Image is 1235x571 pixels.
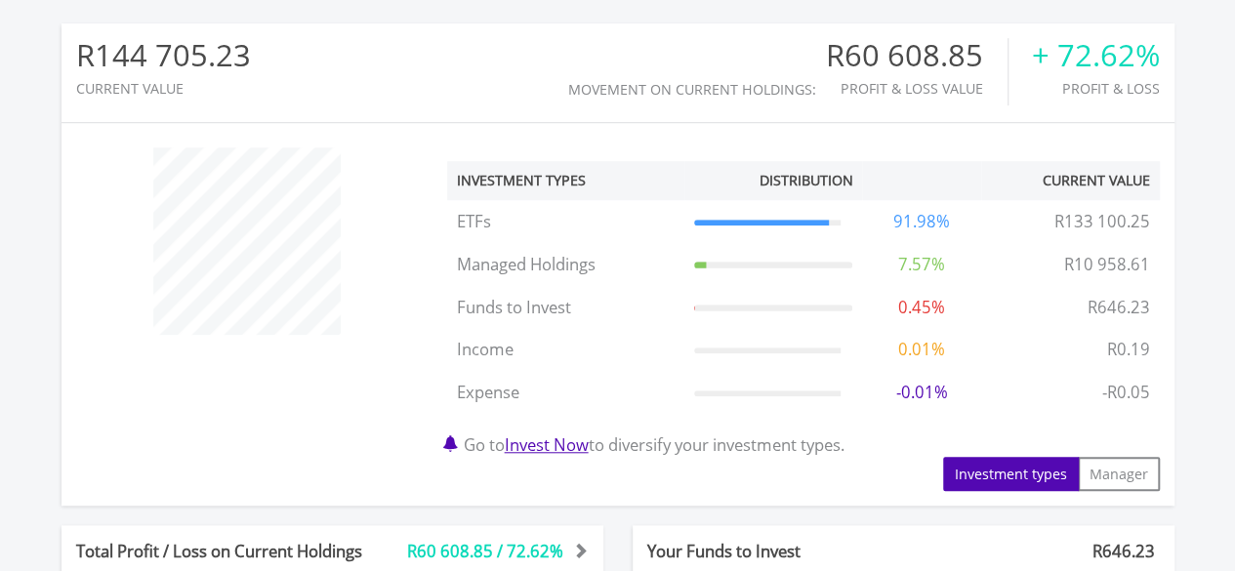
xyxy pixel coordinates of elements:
[505,433,589,456] a: Invest Now
[447,200,684,243] td: ETFs
[862,243,981,286] td: 7.57%
[1092,540,1155,562] span: R646.23
[862,371,981,414] td: -0.01%
[1032,81,1160,97] div: Profit & Loss
[862,286,981,329] td: 0.45%
[76,81,251,97] div: CURRENT VALUE
[1078,286,1160,329] td: R646.23
[1054,243,1160,286] td: R10 958.61
[76,38,251,71] div: R144 705.23
[1045,200,1160,243] td: R133 100.25
[826,81,1008,97] div: Profit & Loss Value
[447,161,684,200] th: Investment Types
[1078,457,1160,491] button: Manager
[447,243,684,286] td: Managed Holdings
[447,286,684,329] td: Funds to Invest
[62,540,378,563] div: Total Profit / Loss on Current Holdings
[943,457,1079,491] button: Investment types
[759,171,852,190] div: Distribution
[1032,38,1160,71] div: + 72.62%
[862,200,981,243] td: 91.98%
[826,38,1008,71] div: R60 608.85
[981,161,1160,200] th: Current Value
[407,540,563,562] span: R60 608.85 / 72.62%
[447,371,684,414] td: Expense
[1097,328,1160,371] td: R0.19
[568,82,816,98] div: Movement on Current Holdings:
[1092,371,1160,414] td: -R0.05
[447,328,684,371] td: Income
[633,540,904,563] div: Your Funds to Invest
[862,328,981,371] td: 0.01%
[432,138,1174,491] div: Go to to diversify your investment types.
